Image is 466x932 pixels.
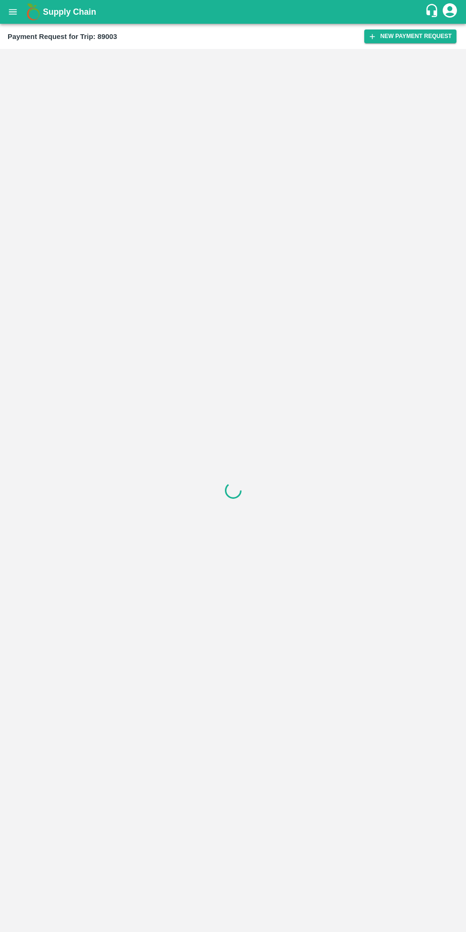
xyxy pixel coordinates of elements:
[364,29,456,43] button: New Payment Request
[441,2,458,22] div: account of current user
[43,7,96,17] b: Supply Chain
[2,1,24,23] button: open drawer
[8,33,117,40] b: Payment Request for Trip: 89003
[43,5,425,19] a: Supply Chain
[425,3,441,20] div: customer-support
[24,2,43,21] img: logo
